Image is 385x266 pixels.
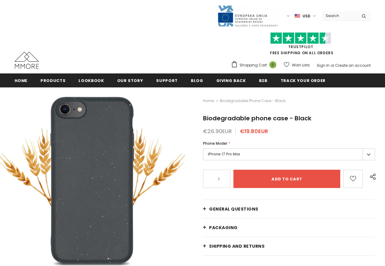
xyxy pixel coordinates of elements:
[79,78,104,83] span: Lookbook
[216,73,246,87] a: Giving back
[40,78,65,83] span: Products
[220,97,285,105] span: Biodegradable phone case - Black
[284,60,310,70] a: Wish Lists
[295,13,300,19] img: USD
[259,73,268,87] a: B2B
[240,127,268,135] span: €19.80EUR
[233,170,340,188] input: Add to cart
[203,218,375,237] a: PACKAGING
[209,206,258,212] span: General Questions
[217,5,278,27] img: Javni Razpis
[156,73,178,87] a: support
[303,13,310,19] span: USD
[15,73,28,87] a: Home
[217,13,278,18] a: Javni Razpis
[317,63,330,68] a: Sign In
[335,63,371,68] a: Create an account
[331,63,334,68] span: or
[117,73,143,87] a: Our Story
[209,243,264,249] span: Shipping and returns
[203,114,311,122] span: Biodegradable phone case - Black
[79,73,104,87] a: Lookbook
[203,200,375,218] a: General Questions
[15,52,39,69] img: MMORE Cases
[191,78,203,83] span: Blog
[203,237,375,255] a: Shipping and returns
[117,78,143,83] span: Our Story
[231,35,371,55] span: FREE SHIPPING ON ALL ORDERS
[322,11,357,20] input: Search Site
[15,78,28,83] span: Home
[191,73,203,87] a: Blog
[203,141,227,146] span: Phone Model
[216,78,246,83] span: Giving back
[259,78,268,83] span: B2B
[281,78,326,83] span: Track your order
[203,127,232,135] span: €26.90EUR
[281,73,326,87] a: Track your order
[240,62,267,68] span: Shopping Cart
[269,61,276,68] span: 0
[292,62,310,68] span: Wish Lists
[203,97,214,105] a: Home
[270,32,331,44] img: Trust Pilot Stars
[209,225,238,231] span: PACKAGING
[156,78,178,83] span: support
[203,148,375,160] label: iPhone 17 Pro Max
[231,61,279,70] a: Shopping Cart 0
[288,44,313,49] a: Trustpilot
[40,73,65,87] a: Products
